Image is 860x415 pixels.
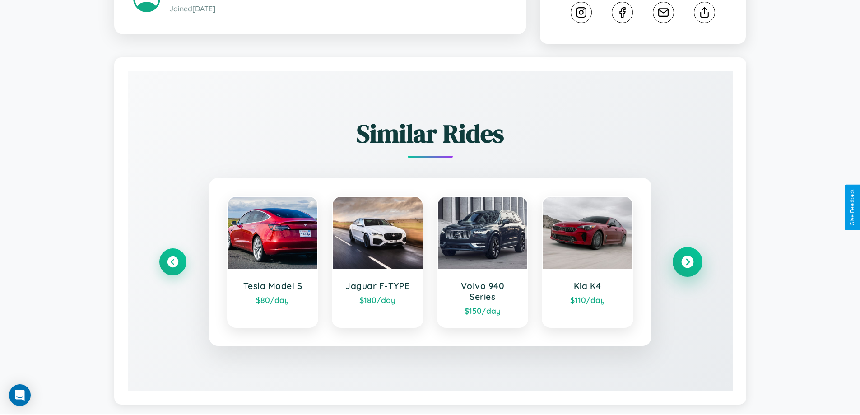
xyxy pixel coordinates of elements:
a: Tesla Model S$80/day [227,196,319,328]
a: Volvo 940 Series$150/day [437,196,529,328]
div: Open Intercom Messenger [9,384,31,406]
div: $ 80 /day [237,295,309,305]
h3: Volvo 940 Series [447,280,519,302]
a: Kia K4$110/day [542,196,633,328]
p: Joined [DATE] [169,2,507,15]
div: $ 180 /day [342,295,414,305]
h3: Tesla Model S [237,280,309,291]
div: $ 150 /day [447,306,519,316]
div: $ 110 /day [552,295,623,305]
a: Jaguar F-TYPE$180/day [332,196,423,328]
h3: Kia K4 [552,280,623,291]
div: Give Feedback [849,189,855,226]
h2: Similar Rides [159,116,701,151]
h3: Jaguar F-TYPE [342,280,414,291]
